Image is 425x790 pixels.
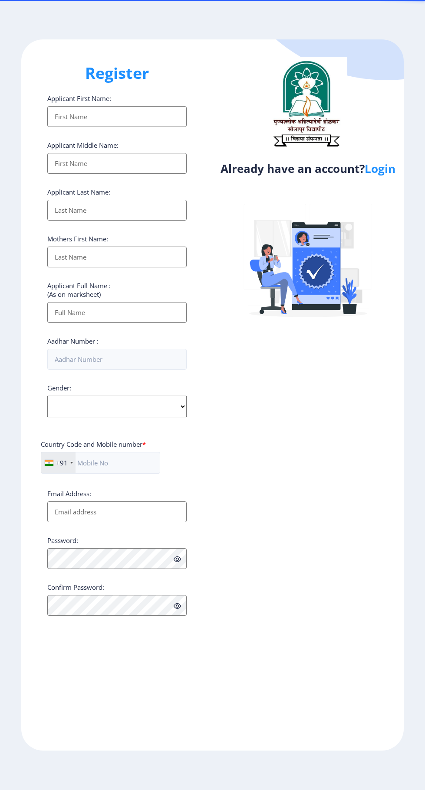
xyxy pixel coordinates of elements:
[219,162,398,176] h4: Already have an account?
[47,63,187,84] h1: Register
[47,188,110,196] label: Applicant Last Name:
[47,247,187,267] input: Last Name
[47,501,187,522] input: Email address
[41,452,76,473] div: India (भारत): +91
[41,452,160,474] input: Mobile No
[47,94,111,103] label: Applicant First Name:
[47,234,108,243] label: Mothers First Name:
[47,141,119,150] label: Applicant Middle Name:
[56,458,68,467] div: +91
[47,536,78,545] label: Password:
[47,302,187,323] input: Full Name
[47,583,104,592] label: Confirm Password:
[365,161,395,176] a: Login
[47,384,71,392] label: Gender:
[47,153,187,174] input: First Name
[47,337,99,345] label: Aadhar Number :
[47,200,187,221] input: Last Name
[47,106,187,127] input: First Name
[47,489,91,498] label: Email Address:
[232,187,384,339] img: Verified-rafiki.svg
[47,349,187,370] input: Aadhar Number
[41,440,146,449] label: Country Code and Mobile number
[47,281,111,299] label: Applicant Full Name : (As on marksheet)
[265,57,347,150] img: logo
